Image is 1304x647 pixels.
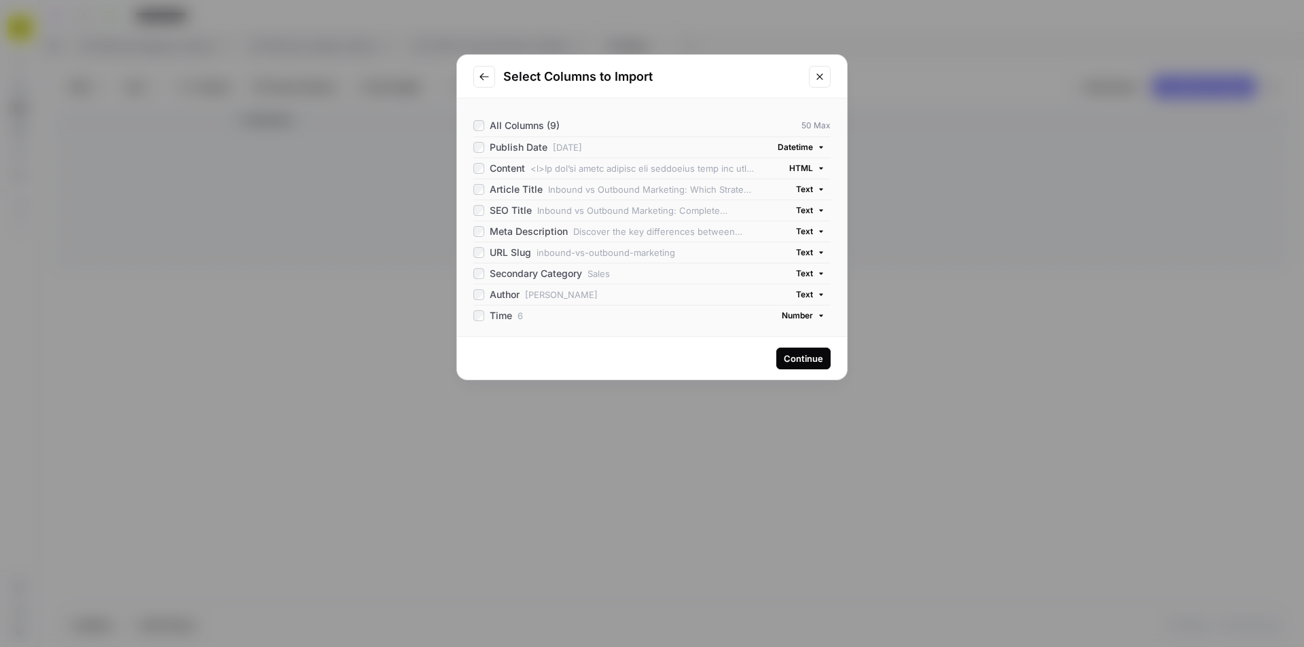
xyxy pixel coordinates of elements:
[796,204,813,217] span: Text
[490,141,547,154] span: Publish Date
[473,226,484,237] input: Meta Description
[537,246,675,259] span: inbound-vs-outbound-marketing
[473,163,484,174] input: Content
[473,310,484,321] input: Time
[503,67,801,86] h2: Select Columns to Import
[791,265,831,282] button: Text
[490,267,582,280] span: Secondary Category
[776,348,831,369] button: Continue
[490,288,520,301] span: Author
[573,225,755,238] span: Discover the key differences between inbound and outbound marketing strategies for 2025. Learn ho...
[809,66,831,88] button: Close modal
[791,202,831,219] button: Text
[791,181,831,198] button: Text
[553,141,582,154] span: [DATE]
[490,204,532,217] span: SEO Title
[473,205,484,216] input: SEO Title
[490,183,543,196] span: Article Title
[490,309,512,322] span: Time
[525,288,598,301] span: [PERSON_NAME]
[791,244,831,261] button: Text
[473,120,484,131] input: All Columns (9)
[778,141,813,153] span: Datetime
[776,307,831,325] button: Number
[473,66,495,88] button: Go to previous step
[796,246,813,259] span: Text
[772,138,831,156] button: Datetime
[784,352,823,365] div: Continue
[796,289,813,301] span: Text
[530,162,755,175] span: <l>Ip dol’si ametc adipisc eli seddoeius temp inc utla etdolo — magnaa en. Adm veni quisn exer ul...
[791,286,831,303] button: Text
[782,310,813,322] span: Number
[801,119,831,132] span: 50 Max
[548,183,755,196] span: Inbound vs Outbound Marketing: Which Strategy Wins?
[789,162,813,174] span: HTML
[796,267,813,280] span: Text
[537,204,755,217] span: Inbound vs Outbound Marketing: Complete Strategy Guide for 2025
[473,268,484,279] input: Secondary Category
[490,119,560,132] span: All Columns (9)
[473,184,484,195] input: Article Title
[490,246,531,259] span: URL Slug
[518,309,523,322] span: 6
[473,289,484,300] input: Author
[473,142,484,153] input: Publish Date
[473,247,484,258] input: URL Slug
[791,223,831,240] button: Text
[796,225,813,238] span: Text
[587,267,610,280] span: Sales
[796,183,813,196] span: Text
[784,160,831,177] button: HTML
[490,225,568,238] span: Meta Description
[490,162,525,175] span: Content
